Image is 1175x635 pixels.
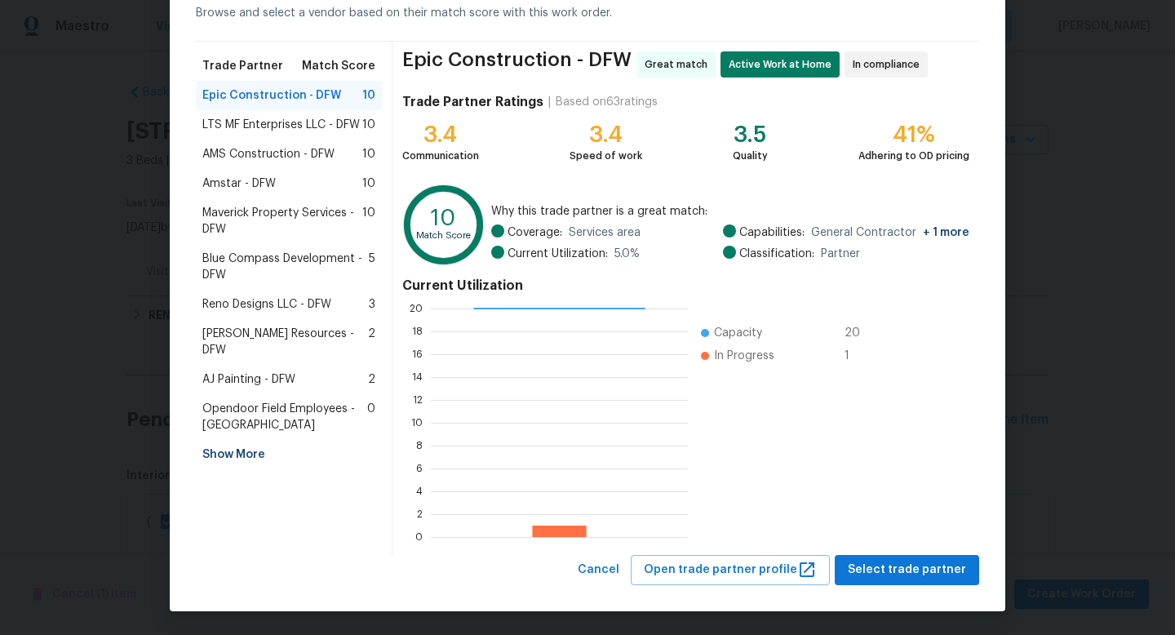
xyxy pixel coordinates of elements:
[412,349,423,359] text: 16
[369,251,375,283] span: 5
[402,127,479,143] div: 3.4
[644,560,817,580] span: Open trade partner profile
[631,555,830,585] button: Open trade partner profile
[733,127,768,143] div: 3.5
[571,555,626,585] button: Cancel
[858,148,969,164] div: Adhering to OD pricing
[362,175,375,192] span: 10
[508,224,562,241] span: Coverage:
[733,148,768,164] div: Quality
[302,58,375,74] span: Match Score
[614,246,640,262] span: 5.0 %
[362,87,375,104] span: 10
[202,117,360,133] span: LTS MF Enterprises LLC - DFW
[416,486,423,496] text: 4
[402,94,543,110] h4: Trade Partner Ratings
[412,326,423,336] text: 18
[202,296,331,313] span: Reno Designs LLC - DFW
[578,560,619,580] span: Cancel
[845,325,871,341] span: 20
[368,326,375,358] span: 2
[714,348,774,364] span: In Progress
[416,464,423,473] text: 6
[367,401,375,433] span: 0
[369,296,375,313] span: 3
[415,532,423,542] text: 0
[811,224,969,241] span: General Contractor
[645,56,714,73] span: Great match
[508,246,608,262] span: Current Utilization:
[202,175,276,192] span: Amstar - DFW
[431,206,456,229] text: 10
[570,148,642,164] div: Speed of work
[412,372,423,382] text: 14
[402,51,632,78] span: Epic Construction - DFW
[362,117,375,133] span: 10
[569,224,641,241] span: Services area
[416,441,423,451] text: 8
[202,371,295,388] span: AJ Painting - DFW
[402,278,969,294] h4: Current Utilization
[202,205,362,238] span: Maverick Property Services - DFW
[729,56,838,73] span: Active Work at Home
[417,509,423,519] text: 2
[411,418,423,428] text: 10
[402,148,479,164] div: Communication
[853,56,926,73] span: In compliance
[202,251,369,283] span: Blue Compass Development - DFW
[848,560,966,580] span: Select trade partner
[202,326,368,358] span: [PERSON_NAME] Resources - DFW
[362,205,375,238] span: 10
[739,246,814,262] span: Classification:
[202,58,283,74] span: Trade Partner
[556,94,658,110] div: Based on 63 ratings
[845,348,871,364] span: 1
[923,227,969,238] span: + 1 more
[413,395,423,405] text: 12
[410,304,423,313] text: 20
[202,401,367,433] span: Opendoor Field Employees - [GEOGRAPHIC_DATA]
[739,224,805,241] span: Capabilities:
[196,440,382,469] div: Show More
[858,127,969,143] div: 41%
[491,203,969,220] span: Why this trade partner is a great match:
[202,87,341,104] span: Epic Construction - DFW
[416,231,471,240] text: Match Score
[714,325,762,341] span: Capacity
[835,555,979,585] button: Select trade partner
[368,371,375,388] span: 2
[362,146,375,162] span: 10
[570,127,642,143] div: 3.4
[821,246,860,262] span: Partner
[543,94,556,110] div: |
[202,146,335,162] span: AMS Construction - DFW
